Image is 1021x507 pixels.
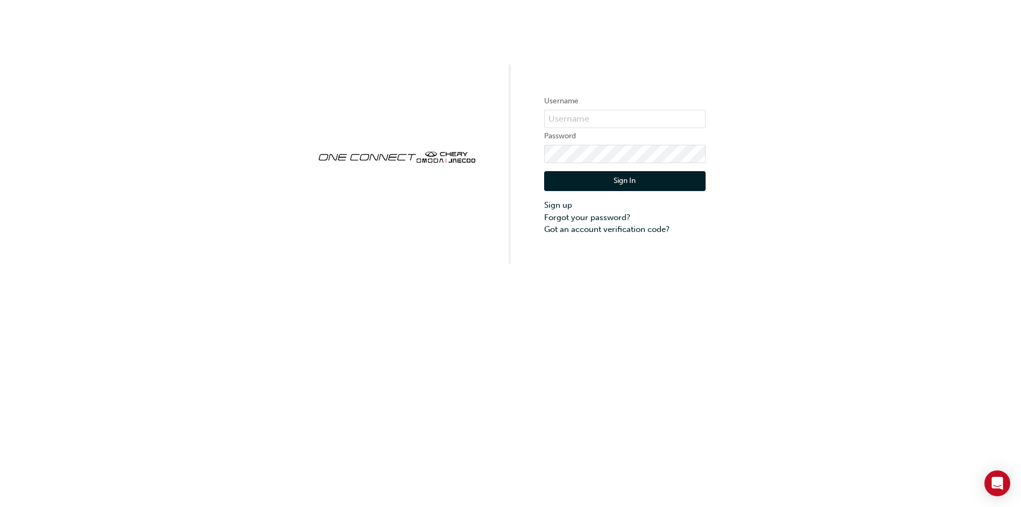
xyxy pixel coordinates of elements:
label: Password [544,130,706,143]
a: Forgot your password? [544,212,706,224]
a: Got an account verification code? [544,223,706,236]
input: Username [544,110,706,128]
button: Sign In [544,171,706,192]
div: Open Intercom Messenger [984,470,1010,496]
label: Username [544,95,706,108]
a: Sign up [544,199,706,212]
img: oneconnect [316,142,477,170]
